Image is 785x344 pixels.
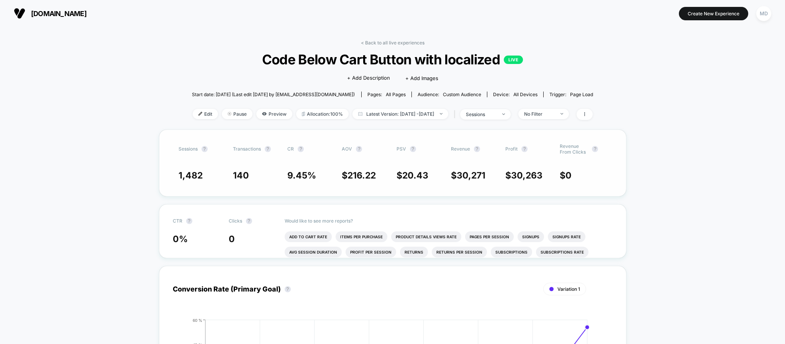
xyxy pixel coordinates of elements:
span: Custom Audience [443,92,481,97]
span: 0 [565,170,572,181]
img: edit [198,112,202,116]
span: 0 % [173,234,188,244]
li: Signups [518,231,544,242]
li: Avg Session Duration [285,247,342,257]
button: ? [246,218,252,224]
span: Revenue [451,146,470,152]
button: ? [186,218,192,224]
span: Latest Version: [DATE] - [DATE] [352,109,448,119]
span: 30,271 [457,170,485,181]
span: 30,263 [511,170,542,181]
span: Sessions [179,146,198,152]
li: Signups Rate [548,231,585,242]
span: [DOMAIN_NAME] [31,10,87,18]
li: Product Details Views Rate [391,231,461,242]
div: Trigger: [549,92,593,97]
button: ? [298,146,304,152]
span: 140 [233,170,249,181]
span: Device: [487,92,543,97]
span: Code Below Cart Button with localized [212,51,573,67]
span: 1,482 [179,170,203,181]
div: Audience: [418,92,481,97]
span: $ [342,170,376,181]
span: + Add Description [347,74,390,82]
button: ? [521,146,528,152]
span: AOV [342,146,352,152]
span: Variation 1 [557,286,580,292]
li: Subscriptions [491,247,532,257]
span: | [452,109,460,120]
button: ? [410,146,416,152]
span: all pages [386,92,406,97]
div: No Filter [524,111,555,117]
button: MD [754,6,774,21]
button: ? [474,146,480,152]
span: Transactions [233,146,261,152]
div: Pages: [367,92,406,97]
span: all devices [513,92,538,97]
span: + Add Images [405,75,438,81]
div: MD [756,6,771,21]
li: Returns [400,247,428,257]
span: $ [397,170,428,181]
span: Revenue From Clicks [560,143,588,155]
span: $ [451,170,485,181]
span: $ [505,170,542,181]
span: Profit [505,146,518,152]
li: Profit Per Session [346,247,396,257]
a: < Back to all live experiences [361,40,424,46]
p: LIVE [504,56,523,64]
span: CTR [173,218,182,224]
li: Returns Per Session [432,247,487,257]
p: Would like to see more reports? [285,218,613,224]
img: Visually logo [14,8,25,19]
img: rebalance [302,112,305,116]
span: Start date: [DATE] (Last edit [DATE] by [EMAIL_ADDRESS][DOMAIN_NAME]) [192,92,355,97]
img: calendar [358,112,362,116]
button: ? [285,286,291,292]
button: Create New Experience [679,7,748,20]
span: $ [560,170,572,181]
li: Pages Per Session [465,231,514,242]
span: Edit [193,109,218,119]
span: 9.45 % [287,170,316,181]
span: Page Load [570,92,593,97]
button: ? [592,146,598,152]
img: end [440,113,442,115]
span: PSV [397,146,406,152]
button: ? [265,146,271,152]
div: sessions [466,111,497,117]
button: ? [356,146,362,152]
button: ? [202,146,208,152]
tspan: 60 % [193,318,202,322]
span: 0 [229,234,235,244]
li: Items Per Purchase [336,231,387,242]
img: end [502,113,505,115]
button: [DOMAIN_NAME] [11,7,89,20]
span: 216.22 [347,170,376,181]
li: Subscriptions Rate [536,247,588,257]
span: 20.43 [402,170,428,181]
span: CR [287,146,294,152]
span: Clicks [229,218,242,224]
img: end [228,112,231,116]
span: Preview [256,109,292,119]
li: Add To Cart Rate [285,231,332,242]
span: Pause [222,109,252,119]
img: end [560,113,563,115]
span: Allocation: 100% [296,109,349,119]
